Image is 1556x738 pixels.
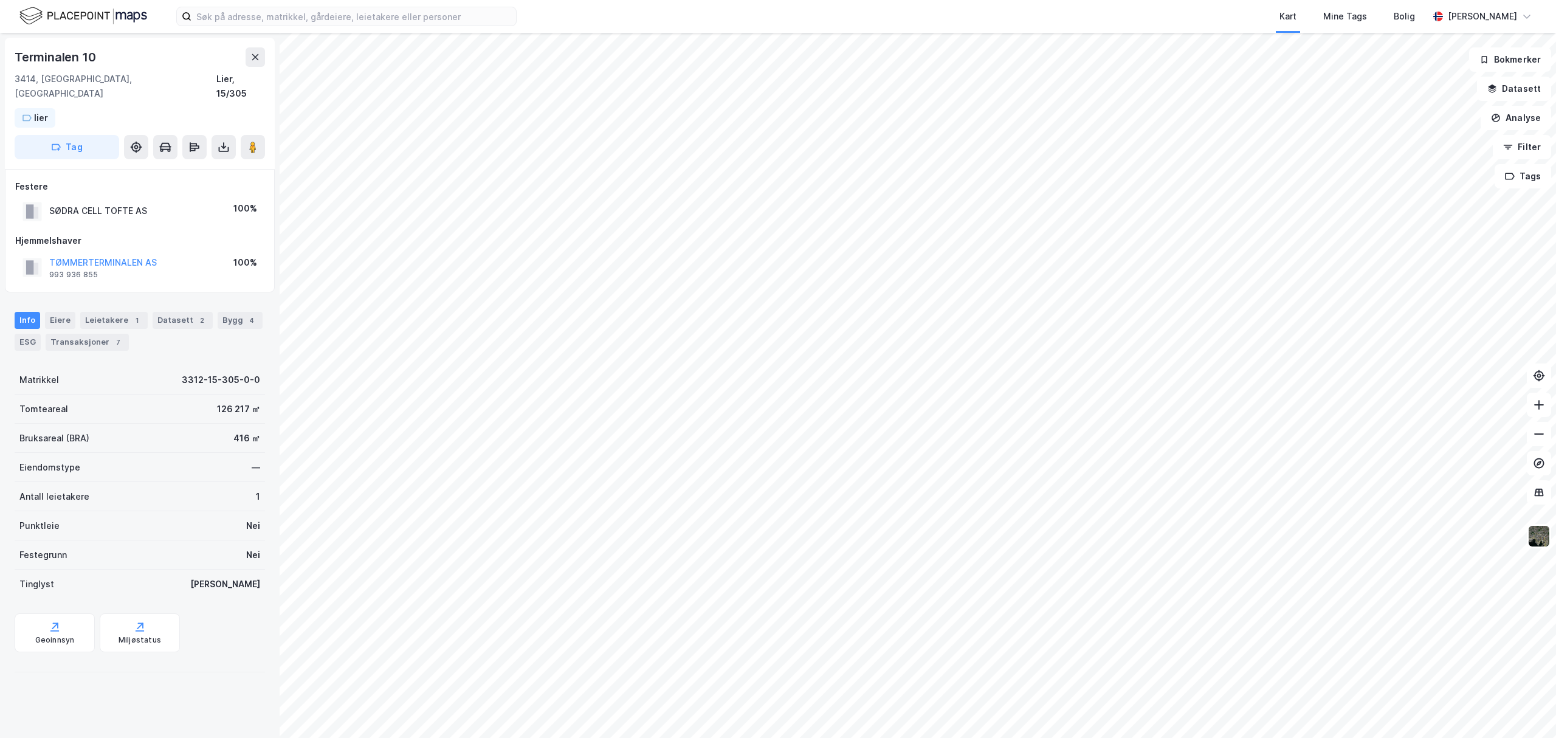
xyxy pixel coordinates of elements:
[1448,9,1517,24] div: [PERSON_NAME]
[233,201,257,216] div: 100%
[1323,9,1367,24] div: Mine Tags
[15,334,41,351] div: ESG
[19,5,147,27] img: logo.f888ab2527a4732fd821a326f86c7f29.svg
[19,489,89,504] div: Antall leietakere
[218,312,263,329] div: Bygg
[153,312,213,329] div: Datasett
[19,460,80,475] div: Eiendomstype
[49,204,147,218] div: SØDRA CELL TOFTE AS
[15,233,264,248] div: Hjemmelshaver
[191,7,516,26] input: Søk på adresse, matrikkel, gårdeiere, leietakere eller personer
[15,135,119,159] button: Tag
[1279,9,1296,24] div: Kart
[233,431,260,446] div: 416 ㎡
[19,519,60,533] div: Punktleie
[252,460,260,475] div: —
[119,635,161,645] div: Miljøstatus
[246,314,258,326] div: 4
[1527,525,1551,548] img: 9k=
[196,314,208,326] div: 2
[216,72,265,101] div: Lier, 15/305
[217,402,260,416] div: 126 217 ㎡
[1481,106,1551,130] button: Analyse
[1477,77,1551,101] button: Datasett
[1493,135,1551,159] button: Filter
[19,548,67,562] div: Festegrunn
[1495,164,1551,188] button: Tags
[15,47,98,67] div: Terminalen 10
[19,577,54,591] div: Tinglyst
[131,314,143,326] div: 1
[256,489,260,504] div: 1
[19,402,68,416] div: Tomteareal
[49,270,98,280] div: 993 936 855
[46,334,129,351] div: Transaksjoner
[1495,680,1556,738] div: Chatt-widget
[80,312,148,329] div: Leietakere
[15,72,216,101] div: 3414, [GEOGRAPHIC_DATA], [GEOGRAPHIC_DATA]
[19,431,89,446] div: Bruksareal (BRA)
[182,373,260,387] div: 3312-15-305-0-0
[19,373,59,387] div: Matrikkel
[1495,680,1556,738] iframe: Chat Widget
[35,635,75,645] div: Geoinnsyn
[190,577,260,591] div: [PERSON_NAME]
[15,179,264,194] div: Festere
[1469,47,1551,72] button: Bokmerker
[34,111,48,125] div: lier
[1394,9,1415,24] div: Bolig
[233,255,257,270] div: 100%
[112,336,124,348] div: 7
[15,312,40,329] div: Info
[246,519,260,533] div: Nei
[45,312,75,329] div: Eiere
[246,548,260,562] div: Nei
